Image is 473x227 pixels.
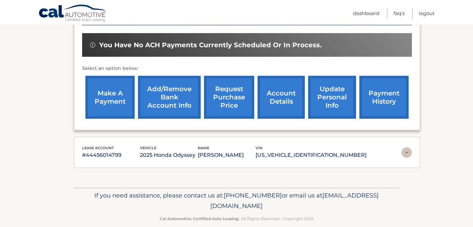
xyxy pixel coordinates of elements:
a: request purchase price [204,76,254,119]
a: Dashboard [353,8,379,19]
p: [US_VEHICLE_IDENTIFICATION_NUMBER] [256,151,367,160]
a: update personal info [308,76,356,119]
a: payment history [359,76,409,119]
a: Cal Automotive [38,4,107,23]
span: lease account [82,146,114,150]
strong: Cal Automotive Certified Auto Leasing [160,216,238,221]
span: You have no ACH payments currently scheduled or in process. [99,41,322,49]
p: #44456014799 [82,151,140,160]
a: Add/Remove bank account info [138,76,201,119]
a: Logout [419,8,435,19]
img: accordion-rest.svg [401,147,412,158]
a: account details [258,76,305,119]
p: If you need assistance, please contact us at: or email us at [78,190,395,211]
p: - All Rights Reserved - Copyright 2025 [78,215,395,222]
span: vehicle [140,146,156,150]
p: [PERSON_NAME] [198,151,256,160]
p: 2025 Honda Odyssey [140,151,198,160]
p: Select an option below: [82,65,412,72]
img: alert-white.svg [90,42,95,48]
span: vin [256,146,262,150]
span: name [198,146,209,150]
a: FAQ's [394,8,405,19]
span: [PHONE_NUMBER] [224,192,282,199]
a: make a payment [85,76,135,119]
